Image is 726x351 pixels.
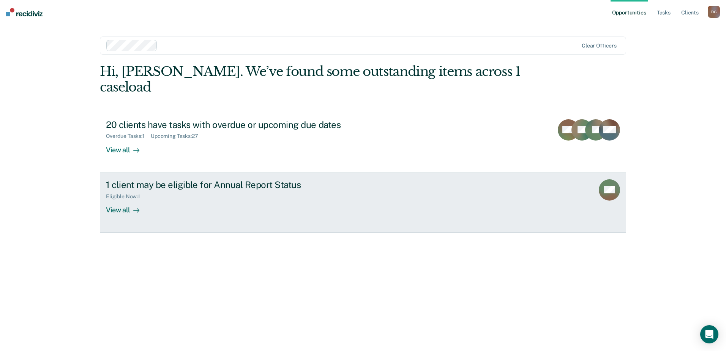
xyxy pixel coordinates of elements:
[582,43,617,49] div: Clear officers
[708,6,720,18] div: D G
[700,325,718,343] div: Open Intercom Messenger
[106,119,372,130] div: 20 clients have tasks with overdue or upcoming due dates
[106,179,372,190] div: 1 client may be eligible for Annual Report Status
[100,173,626,233] a: 1 client may be eligible for Annual Report StatusEligible Now:1View all
[708,6,720,18] button: DG
[6,8,43,16] img: Recidiviz
[106,139,148,154] div: View all
[106,133,151,139] div: Overdue Tasks : 1
[100,64,521,95] div: Hi, [PERSON_NAME]. We’ve found some outstanding items across 1 caseload
[106,193,146,200] div: Eligible Now : 1
[100,113,626,173] a: 20 clients have tasks with overdue or upcoming due datesOverdue Tasks:1Upcoming Tasks:27View all
[151,133,204,139] div: Upcoming Tasks : 27
[106,199,148,214] div: View all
